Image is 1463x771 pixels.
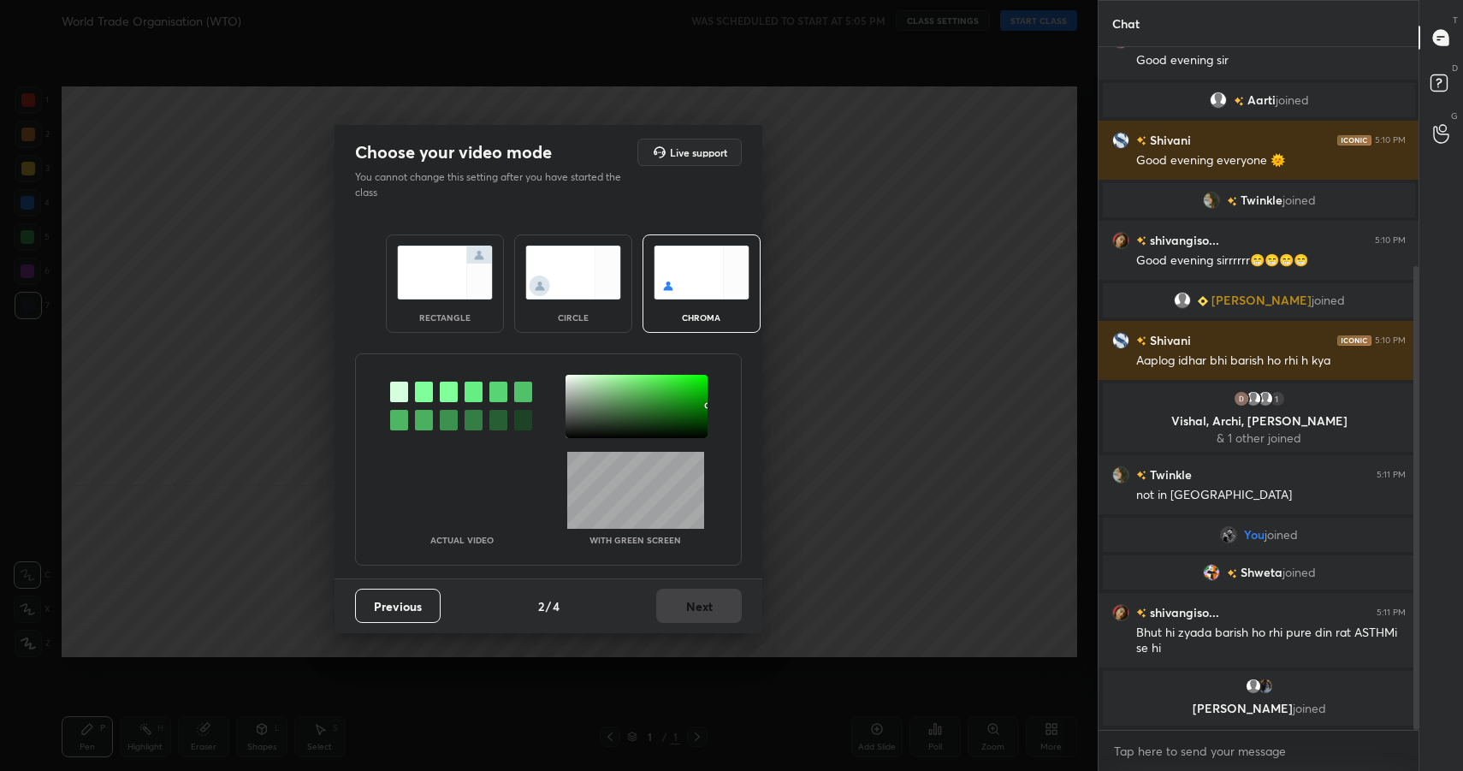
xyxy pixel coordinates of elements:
img: 9af2b4c1818c46ee8a42d2649b7ac35f.png [1220,526,1237,543]
h4: 4 [553,597,560,615]
img: default.png [1209,92,1226,109]
img: circleScreenIcon.acc0effb.svg [525,246,621,300]
img: no-rating-badge.077c3623.svg [1136,608,1146,618]
h5: Live support [670,147,727,157]
p: D [1452,62,1458,74]
img: 870f9747e87c455da7895627122c560f.jpg [1112,232,1129,249]
h4: / [546,597,551,615]
div: circle [539,313,607,322]
p: T [1453,14,1458,27]
div: rectangle [411,313,479,322]
div: 5:10 PM [1375,135,1406,145]
img: default.png [1244,390,1261,407]
div: Good evening sir [1136,52,1406,69]
p: You cannot change this setting after you have started the class [355,169,632,200]
img: no-rating-badge.077c3623.svg [1226,569,1236,578]
h2: Choose your video mode [355,141,552,163]
img: Learner_Badge_beginner_1_8b307cf2a0.svg [1197,296,1207,306]
div: chroma [667,313,736,322]
div: 1 [1268,390,1285,407]
div: Good evening sirrrrrr😁😁😁😁 [1136,252,1406,270]
div: 5:10 PM [1375,235,1406,246]
h6: shivangiso... [1146,603,1219,621]
img: chromaScreenIcon.c19ab0a0.svg [654,246,749,300]
p: [PERSON_NAME] [1113,702,1405,715]
p: & 1 other joined [1113,431,1405,445]
span: joined [1265,528,1298,542]
p: G [1451,110,1458,122]
img: no-rating-badge.077c3623.svg [1136,336,1146,346]
span: joined [1282,193,1315,207]
div: 5:11 PM [1377,470,1406,480]
img: default.png [1244,678,1261,695]
span: [PERSON_NAME] [1211,294,1311,307]
p: Actual Video [430,536,494,544]
div: 5:10 PM [1375,335,1406,346]
img: AGNmyxaXg_xEGYHqcYRADj9hxhkdxxzphszQjcFuLgLS=s96-c [1232,390,1249,407]
img: 870f9747e87c455da7895627122c560f.jpg [1112,604,1129,621]
div: Aaplog idhar bhi barish ho rhi h kya [1136,353,1406,370]
img: no-rating-badge.077c3623.svg [1136,471,1146,480]
span: joined [1292,700,1325,716]
img: 7a5e06a9942948a4a0e7b4d04a17e5a7.jpg [1112,466,1129,483]
img: no-rating-badge.077c3623.svg [1226,197,1236,206]
div: 5:11 PM [1377,608,1406,618]
h6: Twinkle [1146,466,1192,483]
img: iconic-dark.1390631f.png [1337,135,1371,145]
div: not in [GEOGRAPHIC_DATA] [1136,487,1406,504]
span: joined [1311,294,1344,307]
div: Bhut hi zyada barish ho rhi pure din rat ASTHMi se hi [1136,625,1406,657]
p: Chat [1099,1,1153,46]
h6: Shivani [1146,131,1191,149]
span: joined [1282,566,1315,579]
h6: Shivani [1146,331,1191,349]
span: joined [1275,93,1308,107]
span: You [1244,528,1265,542]
button: Previous [355,589,441,623]
img: no-rating-badge.077c3623.svg [1136,136,1146,145]
div: grid [1099,47,1419,730]
img: normalScreenIcon.ae25ed63.svg [397,246,493,300]
p: Vishal, Archi, [PERSON_NAME] [1113,414,1405,428]
span: Twinkle [1240,193,1282,207]
img: no-rating-badge.077c3623.svg [1136,236,1146,246]
img: 01a31ba97b7643999cec80240feada0d.jpg [1256,678,1273,695]
img: iconic-dark.1390631f.png [1337,335,1371,346]
img: default.png [1173,292,1190,309]
img: eef130a8668a4f82986c89faf82351c0.jpg [1112,132,1129,149]
img: 3 [1202,564,1219,581]
img: eef130a8668a4f82986c89faf82351c0.jpg [1112,332,1129,349]
img: 7a5e06a9942948a4a0e7b4d04a17e5a7.jpg [1202,192,1219,209]
h4: 2 [538,597,544,615]
h6: shivangiso... [1146,231,1219,249]
div: Good evening everyone 🌞 [1136,152,1406,169]
img: default.png [1256,390,1273,407]
span: Aarti [1247,93,1275,107]
p: With green screen [589,536,681,544]
span: Shweta [1240,566,1282,579]
img: no-rating-badge.077c3623.svg [1233,97,1243,106]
